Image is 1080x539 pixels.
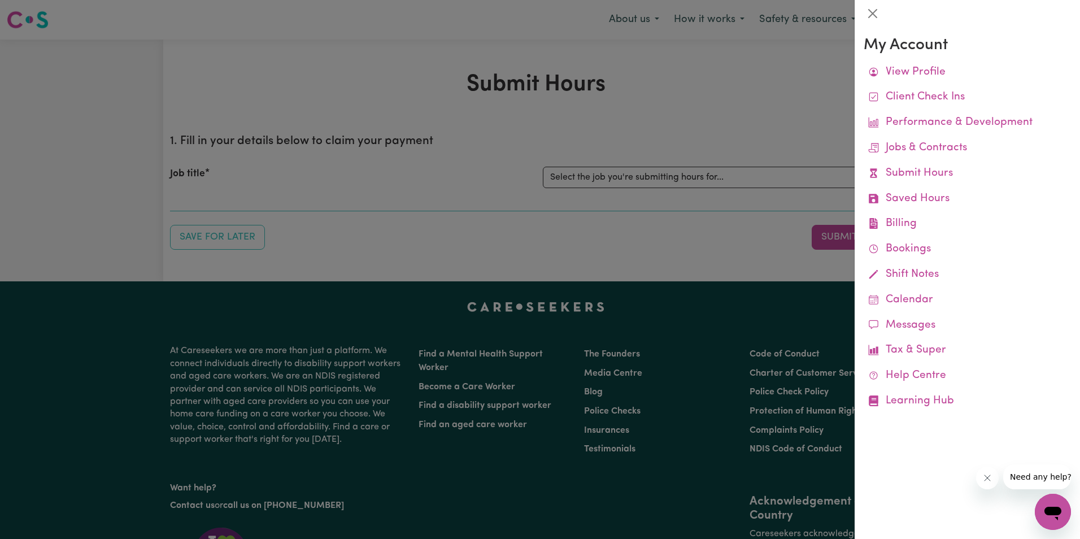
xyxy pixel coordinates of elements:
[864,136,1071,161] a: Jobs & Contracts
[864,36,1071,55] h3: My Account
[864,313,1071,338] a: Messages
[864,110,1071,136] a: Performance & Development
[864,237,1071,262] a: Bookings
[864,211,1071,237] a: Billing
[976,467,999,489] iframe: Close message
[1003,464,1071,489] iframe: Message from company
[864,363,1071,389] a: Help Centre
[864,85,1071,110] a: Client Check Ins
[864,338,1071,363] a: Tax & Super
[864,186,1071,212] a: Saved Hours
[864,389,1071,414] a: Learning Hub
[864,5,882,23] button: Close
[864,60,1071,85] a: View Profile
[864,288,1071,313] a: Calendar
[864,262,1071,288] a: Shift Notes
[864,161,1071,186] a: Submit Hours
[7,8,68,17] span: Need any help?
[1035,494,1071,530] iframe: Button to launch messaging window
